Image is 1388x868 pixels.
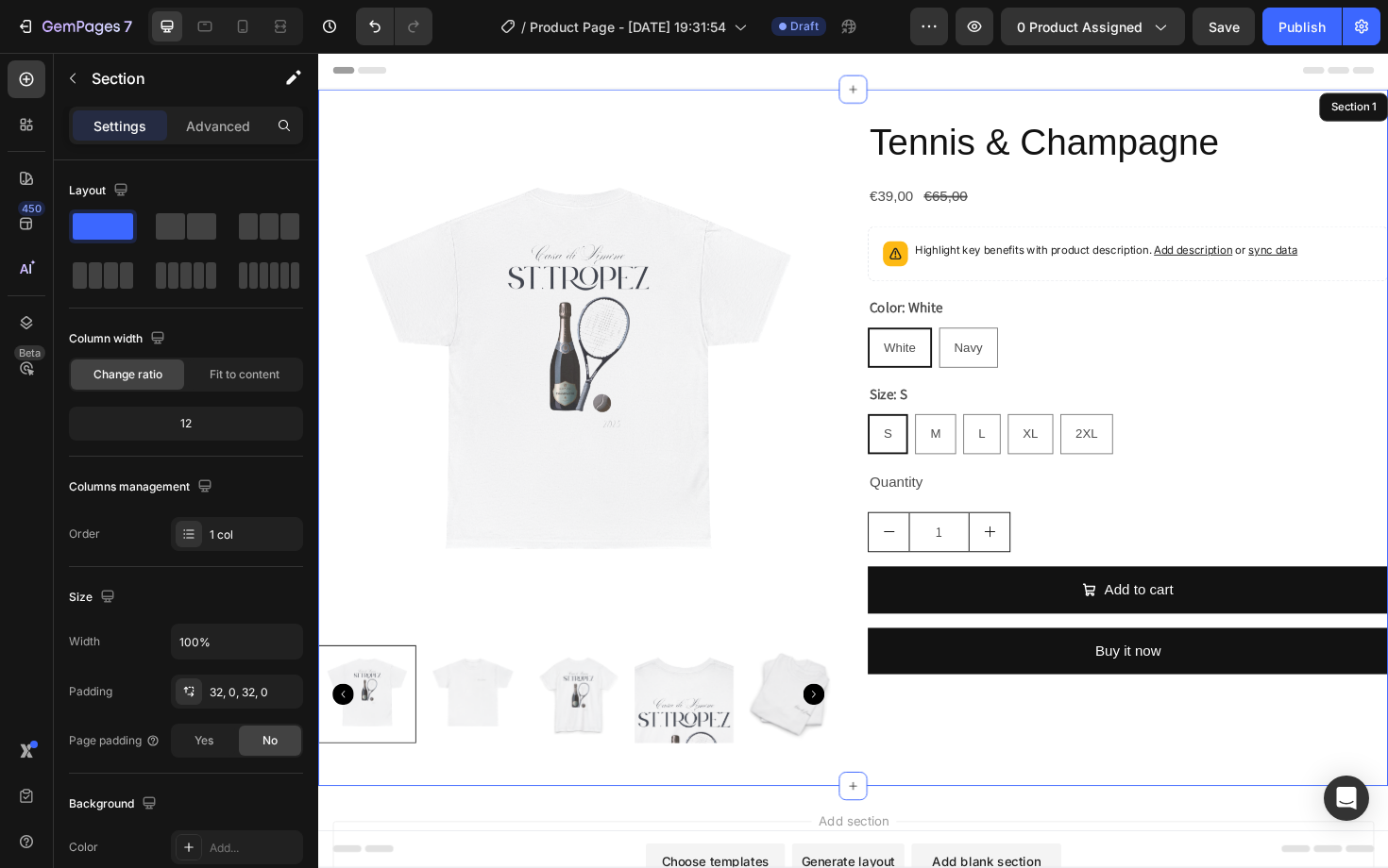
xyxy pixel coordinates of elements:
[582,609,1133,659] button: Buy it now
[335,627,439,731] img: Tennis & Champagne T Shirt
[968,202,1037,216] span: or
[210,526,298,543] div: 1 col
[69,178,132,204] div: Layout
[832,556,905,583] div: Add to cart
[69,792,161,817] div: Background
[186,116,250,136] p: Advanced
[1017,17,1143,37] span: 0 product assigned
[124,15,132,38] p: 7
[1069,49,1125,66] div: Section 1
[673,305,703,320] span: Navy
[1262,8,1342,45] button: Publish
[582,69,1133,123] h2: Tennis & Champagne
[802,396,825,411] span: 2XL
[625,488,689,528] input: quantity
[522,804,612,824] span: Add section
[448,627,551,731] img: Angle Tee T Shirt
[69,526,100,542] div: Order
[172,625,302,659] input: Auto
[92,67,246,90] p: Section
[69,585,119,610] div: Size
[14,345,45,360] div: Beta
[1001,8,1185,45] button: 0 product assigned
[356,8,432,45] div: Undo/Redo
[885,202,968,216] span: Add description
[639,138,689,169] div: €65,00
[1278,17,1326,37] div: Publish
[530,17,726,37] span: Product Page - [DATE] 19:31:54
[93,116,146,136] p: Settings
[521,17,526,37] span: /
[69,683,112,700] div: Padding
[318,53,1388,868] iframe: Design area
[514,668,536,691] button: Carousel Next Arrow
[746,396,762,411] span: XL
[210,684,298,701] div: 32, 0, 32, 0
[1193,8,1255,45] button: Save
[632,200,1037,219] p: Highlight key benefits with product description.
[8,8,141,45] button: 7
[985,202,1037,216] span: sync data
[689,488,732,528] button: increment
[699,396,706,411] span: L
[210,366,279,383] span: Fit to content
[262,732,278,749] span: No
[648,396,659,411] span: M
[69,839,98,856] div: Color
[790,18,819,35] span: Draft
[822,621,892,648] div: Buy it now
[599,305,633,320] span: White
[1209,19,1240,35] span: Save
[582,349,625,376] legend: Size: S
[582,441,1133,472] div: Quantity
[582,138,632,169] div: €39,00
[210,840,298,857] div: Add...
[582,544,1133,594] button: Add to cart
[18,201,45,216] div: 450
[582,258,663,284] legend: Color: White
[93,366,162,383] span: Change ratio
[1324,776,1369,821] div: Open Intercom Messenger
[69,633,100,650] div: Width
[73,410,299,437] div: 12
[599,396,607,411] span: S
[69,475,216,500] div: Columns management
[69,732,161,749] div: Page padding
[583,488,625,528] button: decrement
[69,326,169,352] div: Column width
[195,732,213,749] span: Yes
